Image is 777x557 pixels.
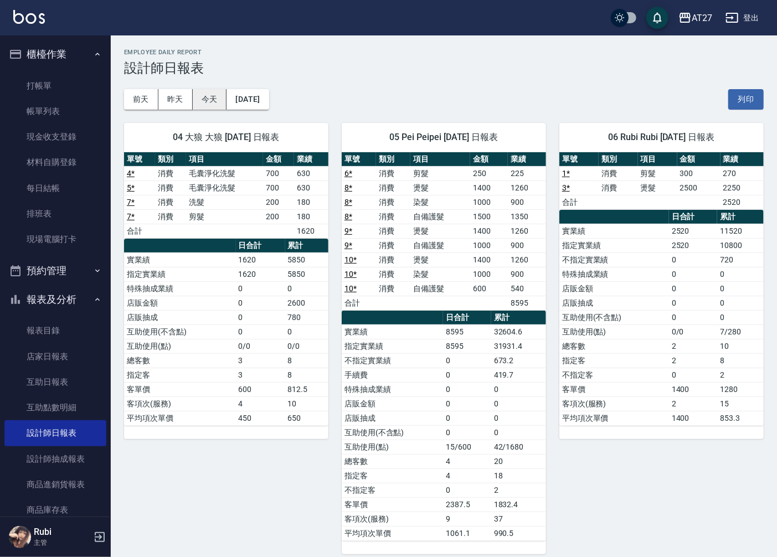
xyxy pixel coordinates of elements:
td: 0 [443,425,491,440]
th: 業績 [721,152,764,167]
td: 180 [294,195,328,209]
td: 0 [443,483,491,497]
a: 現場電腦打卡 [4,226,106,252]
td: 650 [285,411,328,425]
td: 客單價 [342,497,443,512]
td: 互助使用(不含點) [559,310,669,324]
td: 洗髮 [186,195,263,209]
td: 消費 [376,252,410,267]
td: 0 [669,267,717,281]
td: 自備護髮 [410,209,470,224]
td: 720 [717,252,764,267]
a: 打帳單 [4,73,106,99]
table: a dense table [559,152,764,210]
td: 實業績 [124,252,236,267]
td: 特殊抽成業績 [559,267,669,281]
a: 每日結帳 [4,176,106,201]
div: AT27 [692,11,712,25]
td: 1400 [470,224,508,238]
td: 2 [669,339,717,353]
td: 0 [491,382,546,396]
td: 消費 [376,238,410,252]
td: 1000 [470,195,508,209]
a: 材料自購登錄 [4,149,106,175]
td: 店販金額 [342,396,443,411]
td: 900 [508,238,546,252]
td: 指定實業績 [342,339,443,353]
td: 指定客 [342,468,443,483]
td: 毛囊淨化洗髮 [186,166,263,180]
td: 5850 [285,267,328,281]
td: 互助使用(點) [559,324,669,339]
td: 1000 [470,238,508,252]
button: 報表及分析 [4,285,106,314]
td: 0 [285,281,328,296]
td: 實業績 [342,324,443,339]
td: 32604.6 [491,324,546,339]
p: 主管 [34,538,90,548]
td: 手續費 [342,368,443,382]
td: 225 [508,166,546,180]
td: 不指定客 [559,368,669,382]
td: 10 [717,339,764,353]
td: 合計 [342,296,376,310]
td: 客單價 [124,382,236,396]
td: 0 [669,252,717,267]
td: 600 [236,382,285,396]
th: 單號 [342,152,376,167]
th: 累計 [491,311,546,325]
td: 780 [285,310,328,324]
td: 419.7 [491,368,546,382]
td: 31931.4 [491,339,546,353]
button: [DATE] [227,89,269,110]
td: 0 [236,296,285,310]
td: 2600 [285,296,328,310]
td: 剪髮 [410,166,470,180]
td: 0 [443,382,491,396]
td: 15/600 [443,440,491,454]
th: 金額 [677,152,721,167]
button: 列印 [728,89,764,110]
td: 4 [443,468,491,483]
td: 2520 [669,224,717,238]
img: Logo [13,10,45,24]
td: 700 [263,166,294,180]
td: 總客數 [124,353,236,368]
td: 0 [236,324,285,339]
a: 設計師日報表 [4,420,106,446]
th: 項目 [410,152,470,167]
td: 990.5 [491,526,546,540]
td: 0 [717,281,764,296]
td: 9 [443,512,491,526]
td: 燙髮 [410,252,470,267]
a: 排班表 [4,201,106,226]
td: 消費 [376,224,410,238]
table: a dense table [559,210,764,426]
button: 前天 [124,89,158,110]
td: 2 [669,353,717,368]
td: 互助使用(不含點) [342,425,443,440]
th: 業績 [508,152,546,167]
td: 42/1680 [491,440,546,454]
td: 消費 [155,209,186,224]
th: 類別 [376,152,410,167]
th: 項目 [638,152,677,167]
td: 1400 [470,252,508,267]
td: 1280 [717,382,764,396]
td: 消費 [599,180,638,195]
td: 不指定實業績 [559,252,669,267]
td: 自備護髮 [410,238,470,252]
td: 0 [491,425,546,440]
td: 18 [491,468,546,483]
td: 0 [491,396,546,411]
td: 600 [470,281,508,296]
td: 不指定客 [342,483,443,497]
td: 20 [491,454,546,468]
button: 登出 [721,8,764,28]
button: 櫃檯作業 [4,40,106,69]
td: 合計 [124,224,155,238]
td: 合計 [559,195,599,209]
td: 812.5 [285,382,328,396]
td: 2520 [669,238,717,252]
td: 0 [669,310,717,324]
